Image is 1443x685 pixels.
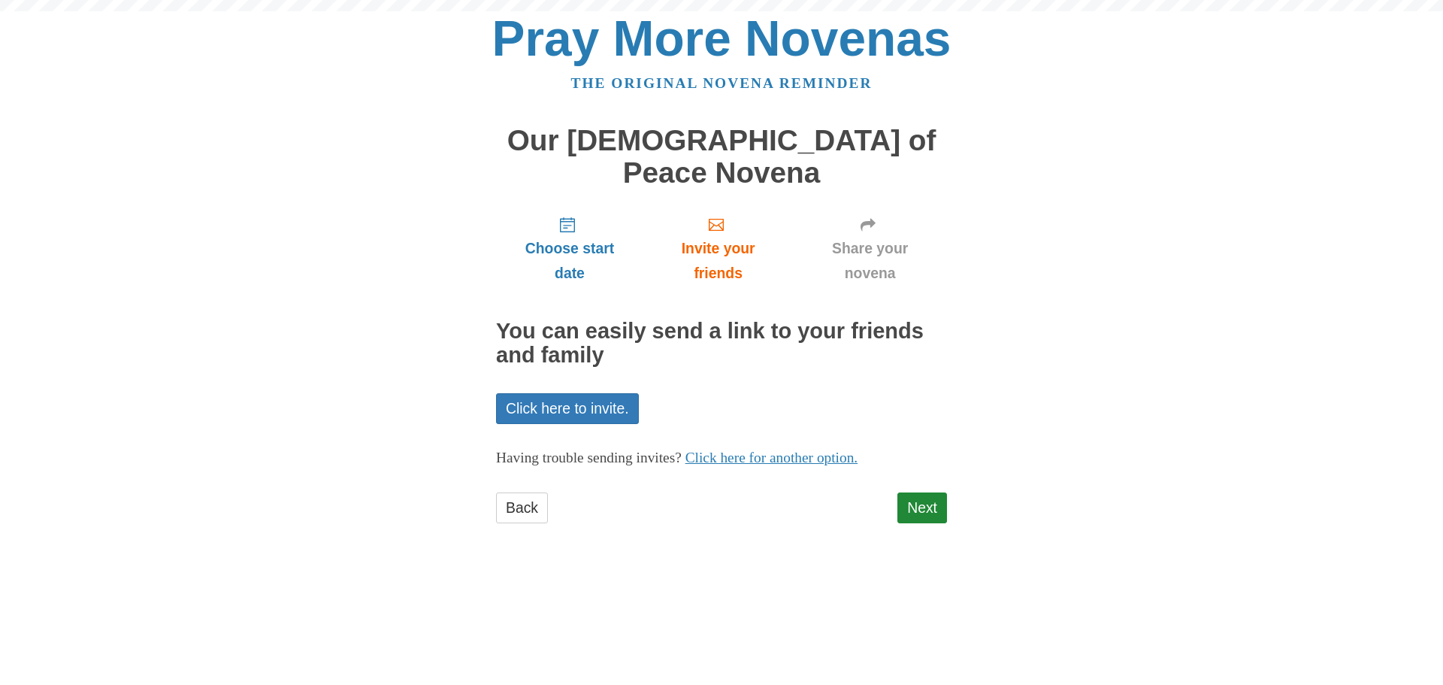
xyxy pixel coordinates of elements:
[897,493,947,523] a: Next
[496,493,548,523] a: Back
[793,204,947,293] a: Share your novena
[492,11,951,66] a: Pray More Novenas
[643,204,793,293] a: Invite your friends
[496,204,643,293] a: Choose start date
[808,236,932,286] span: Share your novena
[496,450,682,465] span: Having trouble sending invites?
[496,125,947,189] h1: Our [DEMOGRAPHIC_DATA] of Peace Novena
[511,236,628,286] span: Choose start date
[571,75,873,91] a: The original novena reminder
[496,393,639,424] a: Click here to invite.
[658,236,778,286] span: Invite your friends
[685,450,858,465] a: Click here for another option.
[496,320,947,368] h2: You can easily send a link to your friends and family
